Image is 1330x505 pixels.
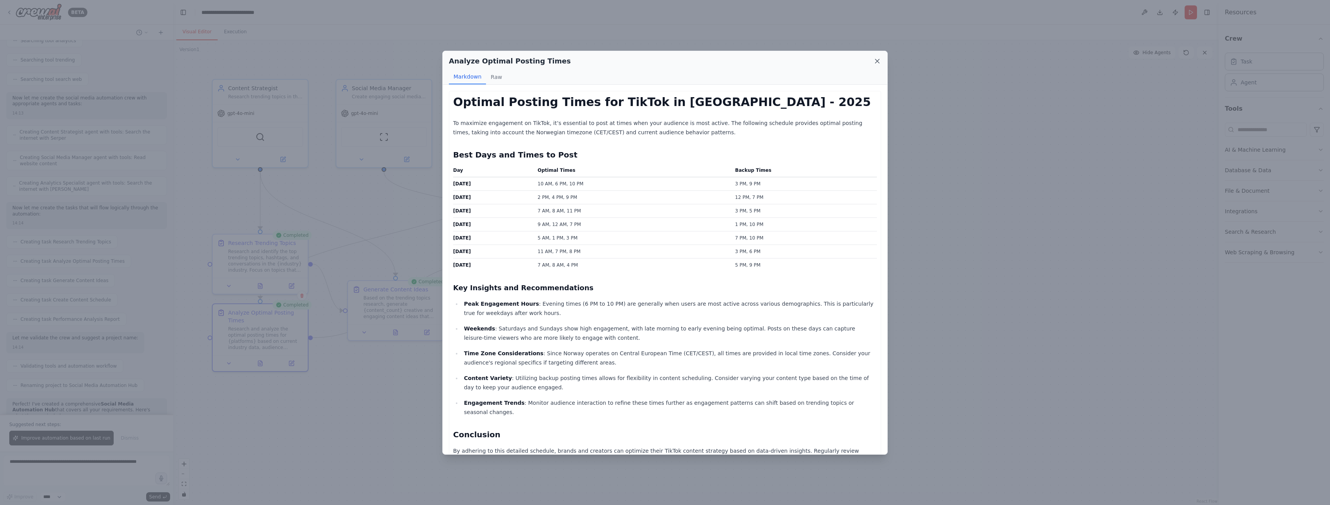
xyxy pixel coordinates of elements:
strong: Peak Engagement Hours [464,301,539,307]
strong: Weekends [464,325,495,332]
h2: Analyze Optimal Posting Times [449,56,571,67]
td: 5 AM, 1 PM, 3 PM [533,231,731,245]
button: Raw [486,70,506,84]
strong: [DATE] [453,262,471,268]
td: 7 AM, 8 AM, 11 PM [533,204,731,217]
td: 11 AM, 7 PM, 8 PM [533,245,731,258]
td: 7 PM, 10 PM [730,231,877,245]
strong: [DATE] [453,208,471,214]
td: 5 PM, 9 PM [730,258,877,272]
th: Optimal Times [533,166,731,177]
td: 2 PM, 4 PM, 9 PM [533,190,731,204]
strong: Content Variety [464,375,512,381]
p: : Evening times (6 PM to 10 PM) are generally when users are most active across various demograph... [464,299,877,318]
td: 1 PM, 10 PM [730,217,877,231]
strong: [DATE] [453,181,471,187]
th: Backup Times [730,166,877,177]
button: Markdown [449,70,486,84]
strong: Engagement Trends [464,400,525,406]
h3: Key Insights and Recommendations [453,282,877,293]
p: By adhering to this detailed schedule, brands and creators can optimize their TikTok content stra... [453,446,877,465]
td: 3 PM, 9 PM [730,177,877,190]
td: 7 AM, 8 AM, 4 PM [533,258,731,272]
strong: [DATE] [453,195,471,200]
h1: Optimal Posting Times for TikTok in [GEOGRAPHIC_DATA] - 2025 [453,95,877,109]
td: 10 AM, 6 PM, 10 PM [533,177,731,190]
p: : Saturdays and Sundays show high engagement, with late morning to early evening being optimal. P... [464,324,877,342]
p: : Utilizing backup posting times allows for flexibility in content scheduling. Consider varying y... [464,373,877,392]
p: : Since Norway operates on Central European Time (CET/CEST), all times are provided in local time... [464,349,877,367]
th: Day [453,166,533,177]
p: To maximize engagement on TikTok, it’s essential to post at times when your audience is most acti... [453,118,877,137]
td: 9 AM, 12 AM, 7 PM [533,217,731,231]
td: 12 PM, 7 PM [730,190,877,204]
strong: [DATE] [453,235,471,241]
h2: Conclusion [453,429,877,440]
td: 3 PM, 6 PM [730,245,877,258]
strong: [DATE] [453,222,471,227]
p: : Monitor audience interaction to refine these times further as engagement patterns can shift bas... [464,398,877,417]
strong: [DATE] [453,249,471,254]
strong: Time Zone Considerations [464,350,544,356]
h2: Best Days and Times to Post [453,149,877,160]
td: 3 PM, 5 PM [730,204,877,217]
